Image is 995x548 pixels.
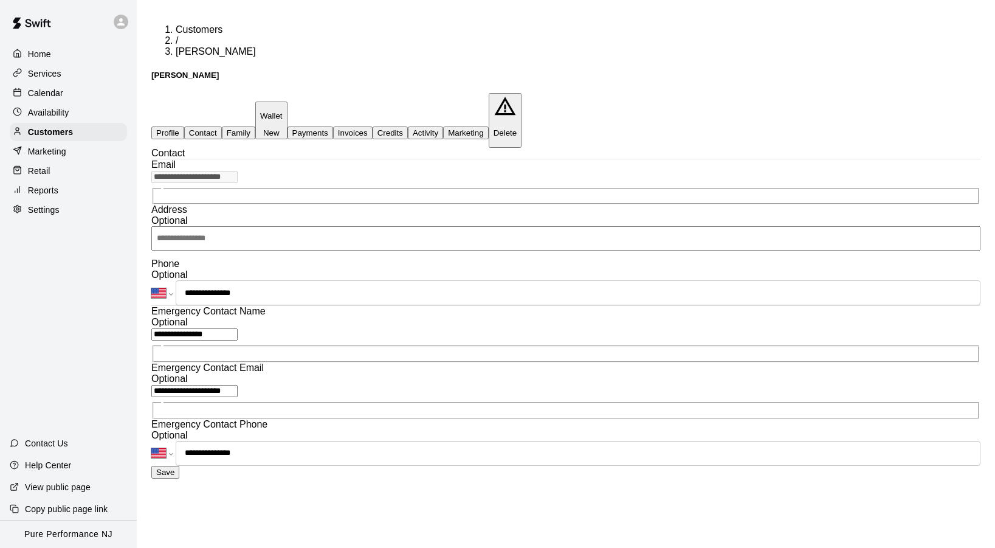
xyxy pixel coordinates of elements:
a: Reports [10,181,127,199]
span: Contact [151,148,185,158]
p: View public page [25,481,91,493]
button: Activity [408,127,443,139]
a: Availability [10,103,127,122]
a: Settings [10,201,127,219]
div: The email of an existing customer can only be changed by the customer themselves at https://book.... [151,170,980,205]
button: Profile [151,127,184,139]
p: Marketing [28,145,66,158]
span: Phone [151,258,179,269]
button: Marketing [443,127,489,139]
li: / [176,35,980,46]
button: Save [151,466,179,479]
a: Home [10,45,127,63]
button: Payments [287,127,333,139]
span: Emergency Contact Email [151,362,264,373]
p: Pure Performance NJ [24,528,112,541]
p: Calendar [28,87,63,99]
a: Services [10,64,127,83]
p: Home [28,48,51,60]
nav: breadcrumb [151,24,980,57]
span: Emergency Contact Name [151,306,266,316]
a: Marketing [10,142,127,161]
p: Contact Us [25,437,68,449]
p: Settings [28,204,60,216]
span: [PERSON_NAME] [176,46,256,57]
p: Retail [28,165,50,177]
button: Family [222,127,255,139]
a: Calendar [10,84,127,102]
span: Emergency Contact Phone [151,419,267,429]
span: Optional [151,317,188,327]
span: Address [151,204,187,215]
h5: [PERSON_NAME] [151,71,980,80]
span: Email [151,159,176,170]
p: Copy public page link [25,503,108,515]
span: Optional [151,430,188,440]
a: Customers [176,24,222,35]
a: Retail [10,162,127,180]
button: Invoices [333,127,373,139]
span: Optional [151,269,188,280]
div: basic tabs example [151,93,980,147]
p: Delete [494,128,517,137]
p: Availability [28,106,69,119]
button: Contact [184,127,222,139]
span: Optional [151,215,188,226]
p: Customers [28,126,73,138]
span: Optional [151,373,188,384]
p: Help Center [25,459,71,471]
p: Services [28,68,61,80]
p: Wallet [260,111,283,120]
a: Customers [10,123,127,141]
p: Reports [28,184,58,196]
span: New [263,128,280,137]
button: Credits [373,127,408,139]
